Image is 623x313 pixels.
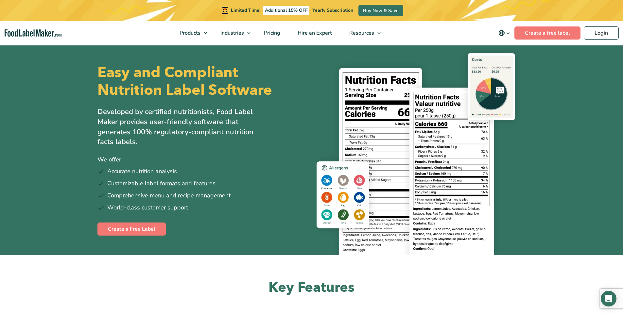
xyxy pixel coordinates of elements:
[584,26,619,40] a: Login
[97,64,306,99] h1: Easy and Compliant Nutrition Label Software
[97,279,526,297] h2: Key Features
[601,291,616,306] div: Open Intercom Messenger
[262,29,281,37] span: Pricing
[218,29,245,37] span: Industries
[97,107,268,147] p: Developed by certified nutritionists, Food Label Maker provides user-friendly software that gener...
[255,21,287,45] a: Pricing
[97,222,166,236] a: Create a Free Label
[263,6,309,15] span: Additional 15% OFF
[231,7,260,13] span: Limited Time!
[171,21,210,45] a: Products
[514,26,580,40] a: Create a free label
[341,21,384,45] a: Resources
[97,155,307,164] p: We offer:
[312,7,353,13] span: Yearly Subscription
[296,29,333,37] span: Hire an Expert
[178,29,201,37] span: Products
[107,191,231,200] span: Comprehensive menu and recipe management
[358,5,403,16] a: Buy Now & Save
[107,167,177,176] span: Accurate nutrition analysis
[289,21,339,45] a: Hire an Expert
[212,21,254,45] a: Industries
[107,203,188,212] span: World-class customer support
[347,29,375,37] span: Resources
[107,179,216,188] span: Customizable label formats and features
